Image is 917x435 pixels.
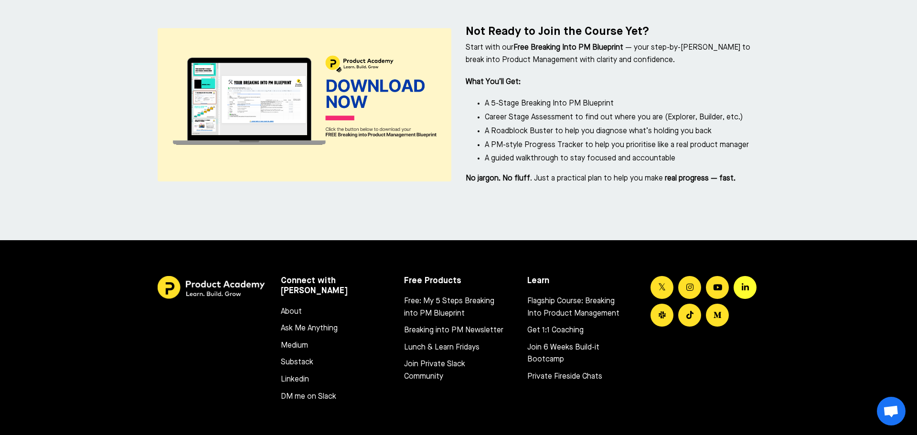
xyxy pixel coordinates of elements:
a: Open chat [877,397,906,425]
h5: Connect with [PERSON_NAME] [281,276,390,297]
strong: No jargon. No fluff [466,175,530,182]
h4: Not Ready to Join the Course Yet? [466,25,759,39]
a: Medium [281,340,380,352]
a: Linkedin [281,374,380,386]
a: Lunch & Learn Fridays [404,342,503,354]
h5: Learn [527,276,636,286]
li: A PM-style Progress Tracker to help you prioritise like a real product manager [485,139,759,152]
a: Substack [281,357,380,369]
h5: Free Products [404,276,513,286]
li: Career Stage Assessment to find out where you are (Explorer, Builder, etc.) [485,112,759,124]
li: A Roadblock Buster to help you diagnose what’s holding you back [485,126,759,138]
a: Ask Me Anything [281,323,380,335]
a: Flagship Course: Breaking Into Product Management [527,296,627,320]
a: About [281,306,380,318]
li: A 5-Stage Breaking Into PM Blueprint [485,98,759,110]
a: Join 6 Weeks Build-it Bootcamp [527,342,627,366]
p: Start with our — your step-by-[PERSON_NAME] to break into Product Management with clarity and con... [466,42,759,66]
a: Private Fireside Chats [527,371,627,383]
strong: Free Breaking Into PM Blueprint [513,44,623,52]
strong: What You’ll Get: [466,78,521,86]
a: DM me on Slack [281,391,380,403]
a: Breaking into PM Newsletter [404,325,503,337]
p: . Just a practical plan to help you make [466,173,759,185]
img: df68376-8258-07d5-c00a-a20e8e0211_a1d263bd-4c14-4ce4-aa32-607787f73233.png [158,28,451,182]
a: Join Private Slack Community [404,359,503,383]
li: A guided walkthrough to stay focused and accountable [485,153,759,165]
a: Get 1:1 Coaching [527,325,627,337]
strong: real progress — fast. [663,175,736,182]
a: Free: My 5 Steps Breaking into PM Blueprint [404,296,503,320]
